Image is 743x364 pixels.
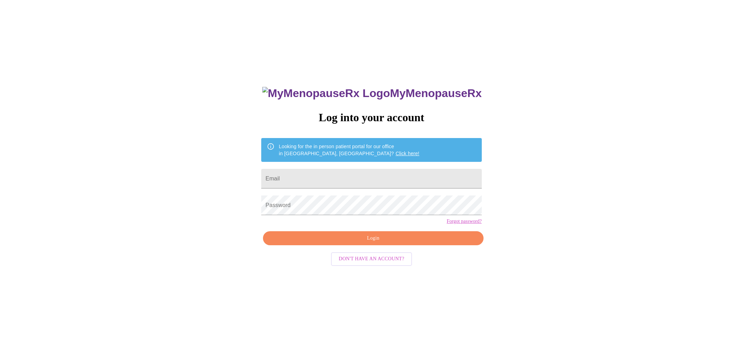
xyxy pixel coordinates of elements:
span: Don't have an account? [339,255,404,263]
button: Don't have an account? [331,252,412,266]
a: Don't have an account? [329,255,414,261]
img: MyMenopauseRx Logo [262,87,390,100]
a: Click here! [396,151,419,156]
button: Login [263,231,483,246]
div: Looking for the in person patient portal for our office in [GEOGRAPHIC_DATA], [GEOGRAPHIC_DATA]? [279,140,419,160]
a: Forgot password? [447,219,482,224]
span: Login [271,234,475,243]
h3: Log into your account [261,111,481,124]
h3: MyMenopauseRx [262,87,482,100]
